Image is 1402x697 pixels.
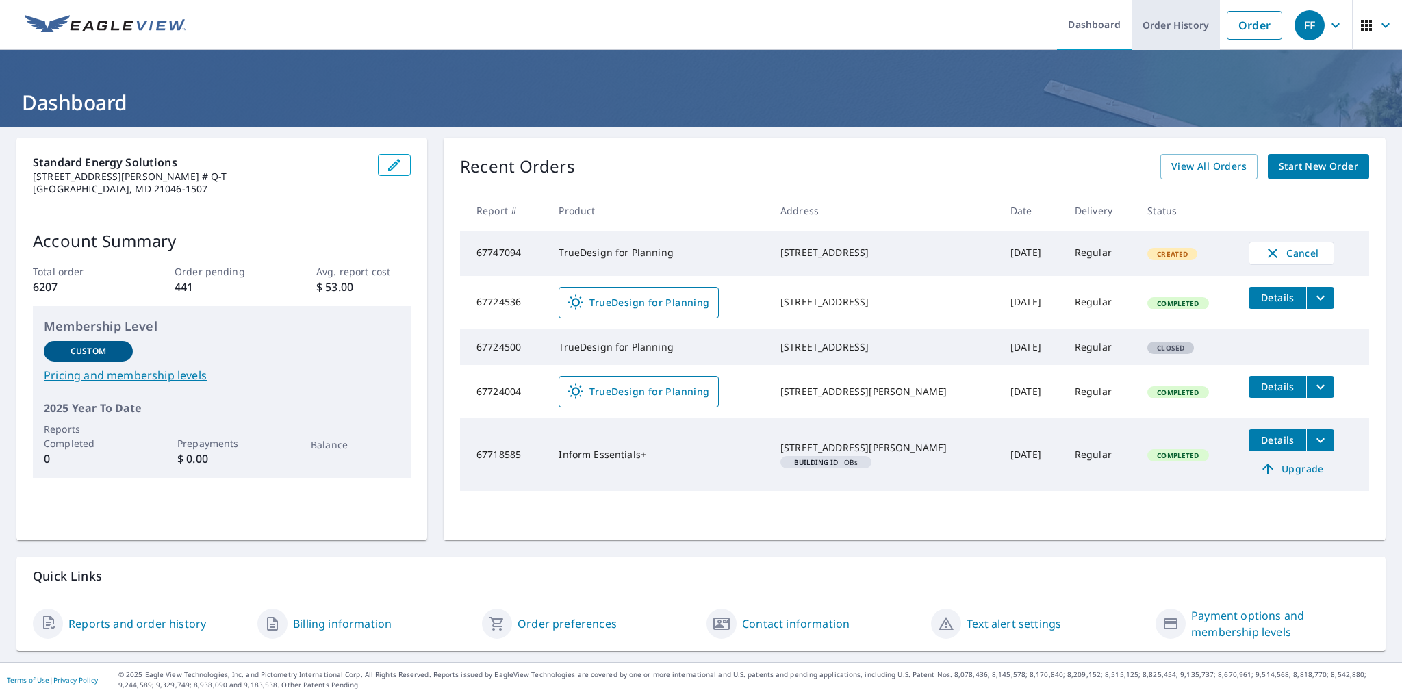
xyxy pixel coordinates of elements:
td: 67718585 [460,418,548,491]
em: Building ID [794,459,839,466]
td: Regular [1064,276,1136,329]
td: Regular [1064,231,1136,276]
button: detailsBtn-67724536 [1249,287,1306,309]
th: Product [548,190,769,231]
span: View All Orders [1171,158,1247,175]
p: Account Summary [33,229,411,253]
p: Order pending [175,264,269,279]
a: Text alert settings [967,616,1061,632]
th: Status [1136,190,1238,231]
p: $ 0.00 [177,451,266,467]
a: Order preferences [518,616,617,632]
div: [STREET_ADDRESS][PERSON_NAME] [780,441,989,455]
a: Upgrade [1249,458,1334,480]
td: [DATE] [999,365,1064,418]
td: 67724500 [460,329,548,365]
span: Start New Order [1279,158,1358,175]
p: © 2025 Eagle View Technologies, Inc. and Pictometry International Corp. All Rights Reserved. Repo... [118,670,1395,690]
td: 67724004 [460,365,548,418]
p: 2025 Year To Date [44,400,400,416]
span: Details [1257,380,1298,393]
button: filesDropdownBtn-67718585 [1306,429,1334,451]
p: $ 53.00 [316,279,411,295]
a: Privacy Policy [53,675,98,685]
p: Total order [33,264,127,279]
div: [STREET_ADDRESS][PERSON_NAME] [780,385,989,398]
td: 67724536 [460,276,548,329]
td: TrueDesign for Planning [548,231,769,276]
p: 0 [44,451,133,467]
button: detailsBtn-67724004 [1249,376,1306,398]
div: [STREET_ADDRESS] [780,340,989,354]
p: Custom [71,345,106,357]
p: [STREET_ADDRESS][PERSON_NAME] # Q-T [33,170,367,183]
td: Regular [1064,329,1136,365]
td: Regular [1064,365,1136,418]
p: | [7,676,98,684]
td: [DATE] [999,329,1064,365]
span: TrueDesign for Planning [568,294,709,311]
span: Upgrade [1257,461,1326,477]
th: Address [769,190,999,231]
p: Quick Links [33,568,1369,585]
button: filesDropdownBtn-67724536 [1306,287,1334,309]
span: Details [1257,433,1298,446]
a: Contact information [742,616,850,632]
div: FF [1295,10,1325,40]
th: Date [999,190,1064,231]
p: Membership Level [44,317,400,335]
a: Terms of Use [7,675,49,685]
a: Billing information [293,616,392,632]
td: [DATE] [999,231,1064,276]
td: Inform Essentials+ [548,418,769,491]
button: Cancel [1249,242,1334,265]
p: Reports Completed [44,422,133,451]
span: Closed [1149,343,1193,353]
span: Created [1149,249,1196,259]
p: Prepayments [177,436,266,451]
button: filesDropdownBtn-67724004 [1306,376,1334,398]
div: [STREET_ADDRESS] [780,295,989,309]
td: TrueDesign for Planning [548,329,769,365]
th: Report # [460,190,548,231]
td: [DATE] [999,418,1064,491]
span: OBs [786,459,866,466]
span: Completed [1149,299,1207,308]
p: Standard Energy Solutions [33,154,367,170]
p: [GEOGRAPHIC_DATA], MD 21046-1507 [33,183,367,195]
a: View All Orders [1160,154,1258,179]
a: Start New Order [1268,154,1369,179]
div: [STREET_ADDRESS] [780,246,989,259]
p: Avg. report cost [316,264,411,279]
span: Completed [1149,451,1207,460]
h1: Dashboard [16,88,1386,116]
p: Recent Orders [460,154,575,179]
a: Order [1227,11,1282,40]
span: Cancel [1263,245,1320,262]
span: TrueDesign for Planning [568,383,709,400]
span: Completed [1149,388,1207,397]
td: [DATE] [999,276,1064,329]
a: TrueDesign for Planning [559,376,718,407]
img: EV Logo [25,15,186,36]
a: Payment options and membership levels [1191,607,1369,640]
p: 6207 [33,279,127,295]
span: Details [1257,291,1298,304]
td: Regular [1064,418,1136,491]
td: 67747094 [460,231,548,276]
a: TrueDesign for Planning [559,287,718,318]
a: Reports and order history [68,616,206,632]
p: 441 [175,279,269,295]
a: Pricing and membership levels [44,367,400,383]
button: detailsBtn-67718585 [1249,429,1306,451]
p: Balance [311,438,400,452]
th: Delivery [1064,190,1136,231]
